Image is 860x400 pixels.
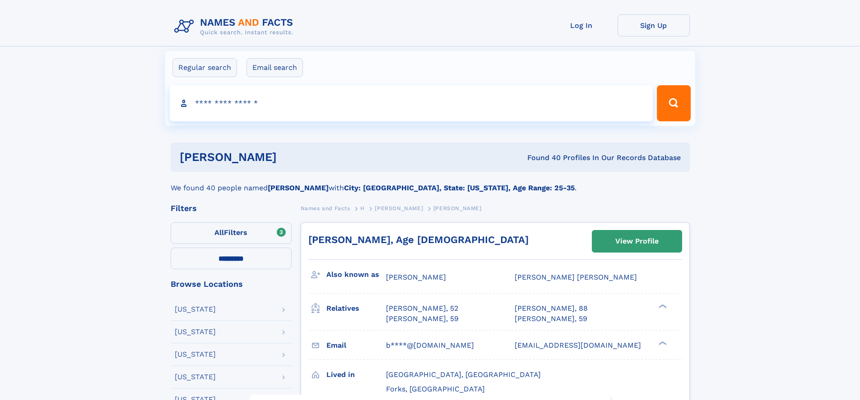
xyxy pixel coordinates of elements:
[615,231,659,252] div: View Profile
[618,14,690,37] a: Sign Up
[386,370,541,379] span: [GEOGRAPHIC_DATA], [GEOGRAPHIC_DATA]
[515,303,588,313] a: [PERSON_NAME], 88
[180,152,402,163] h1: [PERSON_NAME]
[592,230,682,252] a: View Profile
[301,202,350,214] a: Names and Facts
[171,222,292,244] label: Filters
[515,273,637,281] span: [PERSON_NAME] [PERSON_NAME]
[656,303,667,309] div: ❯
[171,280,292,288] div: Browse Locations
[656,340,667,346] div: ❯
[326,301,386,316] h3: Relatives
[402,153,681,163] div: Found 40 Profiles In Our Records Database
[170,85,653,121] input: search input
[433,205,482,211] span: [PERSON_NAME]
[175,351,216,358] div: [US_STATE]
[375,205,423,211] span: [PERSON_NAME]
[171,204,292,212] div: Filters
[386,273,446,281] span: [PERSON_NAME]
[375,202,423,214] a: [PERSON_NAME]
[515,314,587,324] a: [PERSON_NAME], 59
[657,85,690,121] button: Search Button
[268,184,329,192] b: [PERSON_NAME]
[326,367,386,382] h3: Lived in
[545,14,618,37] a: Log In
[171,172,690,193] div: We found 40 people named with .
[386,303,458,313] a: [PERSON_NAME], 52
[326,267,386,282] h3: Also known as
[326,338,386,353] h3: Email
[171,14,301,39] img: Logo Names and Facts
[308,234,529,245] a: [PERSON_NAME], Age [DEMOGRAPHIC_DATA]
[175,373,216,381] div: [US_STATE]
[172,58,237,77] label: Regular search
[515,341,641,349] span: [EMAIL_ADDRESS][DOMAIN_NAME]
[175,328,216,336] div: [US_STATE]
[386,314,459,324] a: [PERSON_NAME], 59
[360,205,365,211] span: H
[246,58,303,77] label: Email search
[386,385,485,393] span: Forks, [GEOGRAPHIC_DATA]
[344,184,575,192] b: City: [GEOGRAPHIC_DATA], State: [US_STATE], Age Range: 25-35
[175,306,216,313] div: [US_STATE]
[360,202,365,214] a: H
[214,228,224,237] span: All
